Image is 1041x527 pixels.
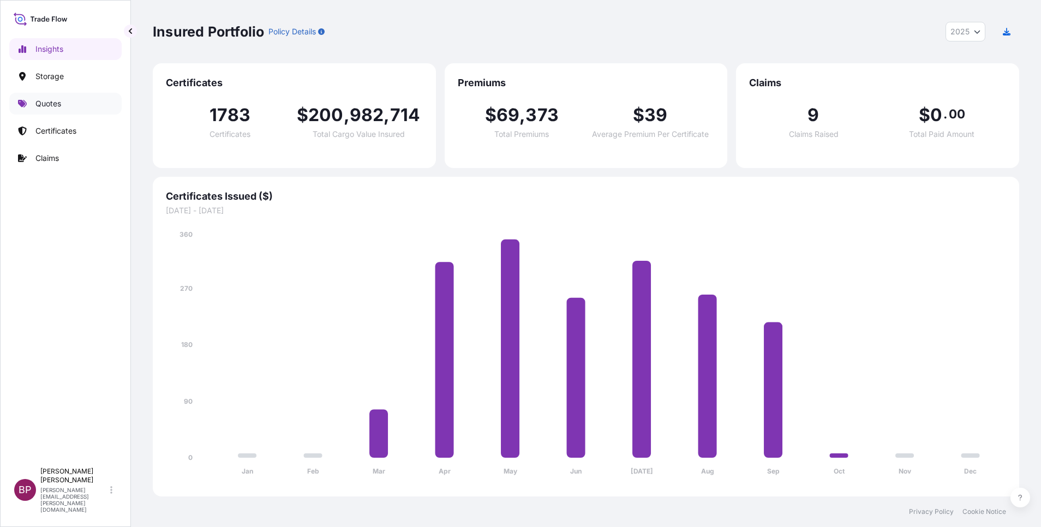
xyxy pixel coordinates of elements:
tspan: May [504,467,518,475]
p: Quotes [35,98,61,109]
p: Claims [35,153,59,164]
tspan: [DATE] [631,467,653,475]
tspan: 270 [180,284,193,292]
tspan: Jun [570,467,582,475]
tspan: Jan [242,467,253,475]
span: Premiums [458,76,715,89]
span: [DATE] - [DATE] [166,205,1006,216]
a: Privacy Policy [909,507,954,516]
a: Storage [9,65,122,87]
span: $ [919,106,930,124]
p: Certificates [35,125,76,136]
tspan: Dec [964,467,977,475]
button: Year Selector [946,22,985,41]
p: Insured Portfolio [153,23,264,40]
span: 2025 [950,26,970,37]
p: Insights [35,44,63,55]
span: Total Paid Amount [909,130,974,138]
span: 1783 [210,106,251,124]
span: 39 [644,106,667,124]
span: Total Cargo Value Insured [313,130,405,138]
span: 200 [308,106,344,124]
tspan: Sep [767,467,780,475]
a: Claims [9,147,122,169]
span: Certificates [210,130,250,138]
tspan: 0 [188,453,193,462]
span: 00 [949,110,965,118]
a: Insights [9,38,122,60]
span: Claims [749,76,1006,89]
tspan: Feb [307,467,319,475]
tspan: 180 [181,340,193,349]
p: Policy Details [268,26,316,37]
tspan: 90 [184,397,193,405]
span: $ [633,106,644,124]
span: 982 [350,106,384,124]
span: 9 [807,106,819,124]
span: $ [485,106,496,124]
span: $ [297,106,308,124]
span: Certificates Issued ($) [166,190,1006,203]
span: Certificates [166,76,423,89]
tspan: Nov [899,467,912,475]
tspan: Apr [439,467,451,475]
span: Claims Raised [789,130,839,138]
tspan: Aug [701,467,714,475]
a: Quotes [9,93,122,115]
a: Cookie Notice [962,507,1006,516]
span: 69 [496,106,519,124]
span: BP [19,484,32,495]
a: Certificates [9,120,122,142]
span: 0 [930,106,942,124]
span: , [344,106,350,124]
tspan: 360 [180,230,193,238]
p: [PERSON_NAME][EMAIL_ADDRESS][PERSON_NAME][DOMAIN_NAME] [40,487,108,513]
tspan: Oct [834,467,845,475]
span: . [943,110,947,118]
p: [PERSON_NAME] [PERSON_NAME] [40,467,108,484]
tspan: Mar [373,467,385,475]
p: Storage [35,71,64,82]
span: 714 [390,106,421,124]
span: Total Premiums [494,130,549,138]
span: Average Premium Per Certificate [592,130,709,138]
span: 373 [525,106,559,124]
span: , [384,106,390,124]
span: , [519,106,525,124]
